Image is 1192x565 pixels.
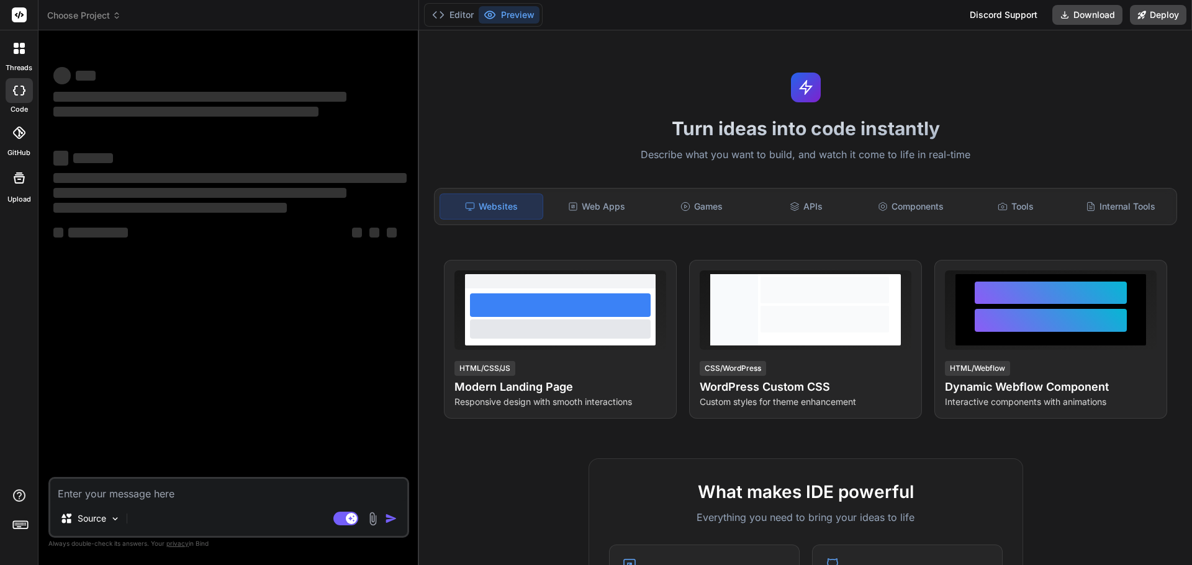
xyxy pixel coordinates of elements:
[53,173,407,183] span: ‌
[860,194,962,220] div: Components
[78,512,106,525] p: Source
[110,514,120,524] img: Pick Models
[945,396,1157,408] p: Interactive components with animations
[387,228,397,238] span: ‌
[945,361,1010,376] div: HTML/Webflow
[369,228,379,238] span: ‌
[53,203,287,213] span: ‌
[440,194,543,220] div: Websites
[53,107,318,117] span: ‌
[609,479,1003,505] h2: What makes IDE powerful
[1069,194,1172,220] div: Internal Tools
[1052,5,1122,25] button: Download
[965,194,1067,220] div: Tools
[11,104,28,115] label: code
[385,512,397,525] img: icon
[454,361,515,376] div: HTML/CSS/JS
[76,71,96,81] span: ‌
[945,378,1157,396] h4: Dynamic Webflow Component
[68,228,128,238] span: ‌
[479,6,540,24] button: Preview
[700,396,911,408] p: Custom styles for theme enhancement
[454,378,666,396] h4: Modern Landing Page
[7,194,31,205] label: Upload
[427,147,1185,163] p: Describe what you want to build, and watch it come to life in real-time
[53,228,63,238] span: ‌
[1130,5,1186,25] button: Deploy
[609,510,1003,525] p: Everything you need to bring your ideas to life
[6,63,32,73] label: threads
[53,151,68,166] span: ‌
[53,67,71,84] span: ‌
[166,540,189,547] span: privacy
[454,396,666,408] p: Responsive design with smooth interactions
[700,361,766,376] div: CSS/WordPress
[651,194,753,220] div: Games
[427,6,479,24] button: Editor
[7,148,30,158] label: GitHub
[700,378,911,396] h4: WordPress Custom CSS
[48,538,409,549] p: Always double-check its answers. Your in Bind
[73,153,113,163] span: ‌
[755,194,857,220] div: APIs
[53,92,346,102] span: ‌
[352,228,362,238] span: ‌
[962,5,1045,25] div: Discord Support
[53,188,346,198] span: ‌
[427,117,1185,140] h1: Turn ideas into code instantly
[546,194,648,220] div: Web Apps
[47,9,121,22] span: Choose Project
[366,512,380,526] img: attachment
